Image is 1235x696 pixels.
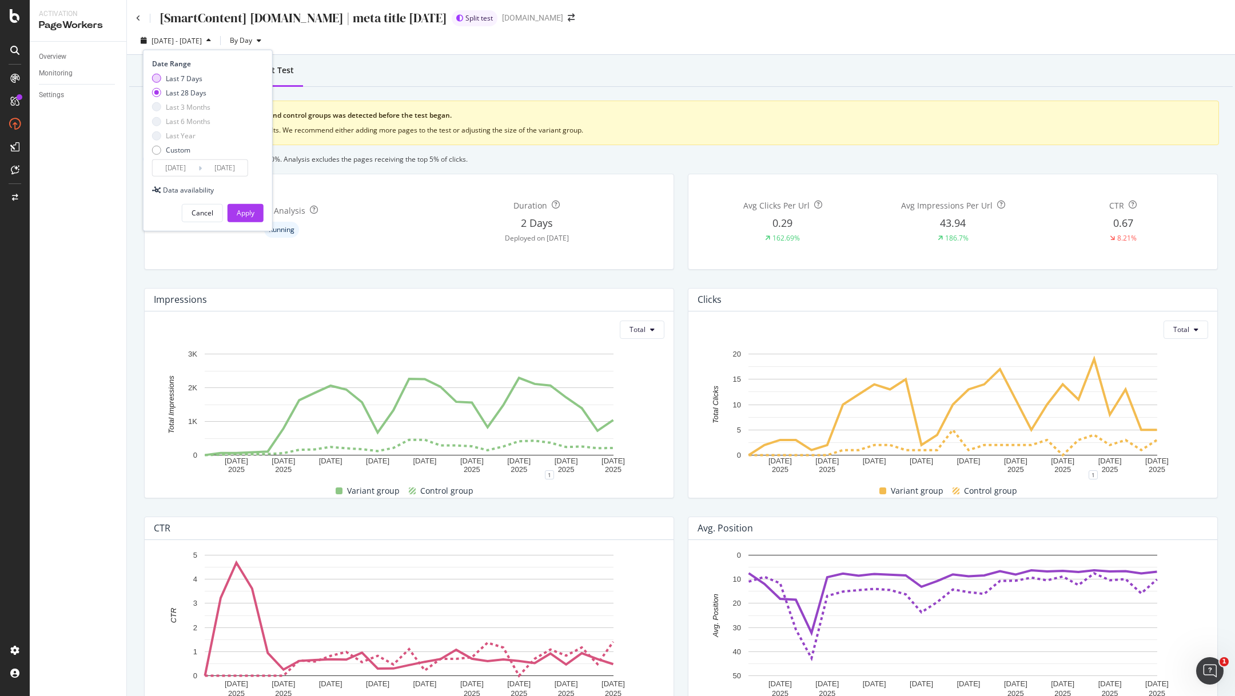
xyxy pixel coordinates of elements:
div: Last 3 Months [166,102,210,112]
text: 0 [737,451,741,459]
div: Last 7 Days [166,73,202,83]
div: Duration [513,200,547,211]
text: Total Impressions [167,375,176,433]
div: CTR [1109,200,1124,211]
div: Custom [166,145,190,155]
a: Settings [39,89,118,101]
text: 15 [733,375,741,383]
div: Activation [39,9,117,19]
iframe: Intercom live chat [1196,657,1224,685]
text: 0 [737,551,741,559]
text: [DATE] [460,456,484,465]
text: 2025 [228,465,245,474]
div: A chart. [154,348,665,475]
div: Date Range [152,59,261,69]
text: 2025 [1054,465,1071,474]
text: [DATE] [555,679,578,687]
text: [DATE] [601,456,625,465]
a: Overview [39,51,118,63]
div: Avg. position [698,522,753,534]
text: 2 [193,623,197,631]
span: Variant group [347,484,400,498]
text: 20 [733,350,741,358]
text: 2025 [511,465,527,474]
text: [DATE] [366,679,389,687]
text: 2025 [1102,465,1118,474]
text: 2025 [464,465,480,474]
text: Total Clicks [711,385,720,423]
text: [DATE] [815,456,839,465]
text: [DATE] [319,456,342,465]
div: [DOMAIN_NAME] [502,12,563,23]
text: 50 [733,671,741,680]
span: Running [269,226,294,233]
div: Disparity between the variant and control groups was detected before the test began. [169,110,1205,121]
div: Monitoring [39,67,73,79]
div: 8.21% [1117,233,1137,243]
div: Settings [39,89,64,101]
text: 30 [733,623,741,631]
a: Monitoring [39,67,118,79]
button: [DATE] - [DATE] [136,31,216,50]
text: 1K [188,417,197,426]
text: 2025 [819,465,835,474]
span: Variant group [891,484,943,498]
div: Overview [39,51,66,63]
text: 40 [733,647,741,655]
text: 5 [193,551,197,559]
div: 162.69% [772,233,800,243]
text: [DATE] [1004,456,1027,465]
text: [DATE] [863,679,886,687]
text: [DATE] [957,456,980,465]
div: Clicks [698,294,722,305]
button: Total [1164,321,1208,339]
text: [DATE] [272,456,295,465]
div: Last 6 Months [152,117,210,126]
text: [DATE] [957,679,980,687]
div: 1 [1089,470,1098,479]
div: Avg Clicks Per Url [743,200,810,211]
div: It is likely to produce unreliable results. We recommend either adding more pages to the test or ... [157,125,1205,135]
text: [DATE] [555,456,578,465]
div: 2 Days [521,216,553,231]
span: By Day [225,35,252,45]
text: [DATE] [1098,456,1122,465]
div: Data availability [163,185,214,195]
text: [DATE] [1004,679,1027,687]
span: [DATE] - [DATE] [152,36,202,46]
div: Last 3 Months [152,102,210,112]
div: Custom [152,145,210,155]
text: [DATE] [1098,679,1122,687]
div: Last 7 Days [152,73,210,83]
div: Avg Impressions Per Url [901,200,993,211]
div: 43.94 [940,216,966,231]
text: [DATE] [319,679,342,687]
span: Control group [964,484,1017,498]
div: brand label [452,10,497,26]
div: info label [264,222,299,238]
text: 2K [188,383,197,392]
text: [DATE] [507,679,531,687]
text: [DATE] [1145,456,1169,465]
div: 30 -Day Analysis [245,205,305,217]
text: [DATE] [601,679,625,687]
button: By Day [225,31,266,50]
span: Total [1173,325,1189,334]
div: 186.7% [945,233,969,243]
text: [DATE] [413,456,436,465]
text: [DATE] [815,679,839,687]
div: 1 [545,470,554,479]
div: CTR [154,522,170,534]
a: Click to go back [136,15,141,22]
text: [DATE] [768,456,792,465]
text: [DATE] [768,679,792,687]
div: 0.67 [1113,216,1133,231]
div: PageWorkers [39,19,117,32]
text: 4 [193,575,197,583]
text: [DATE] [413,679,436,687]
text: CTR [169,607,178,623]
text: Avg. Position [711,594,720,638]
text: 1 [193,647,197,655]
text: [DATE] [910,679,933,687]
text: [DATE] [225,679,248,687]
